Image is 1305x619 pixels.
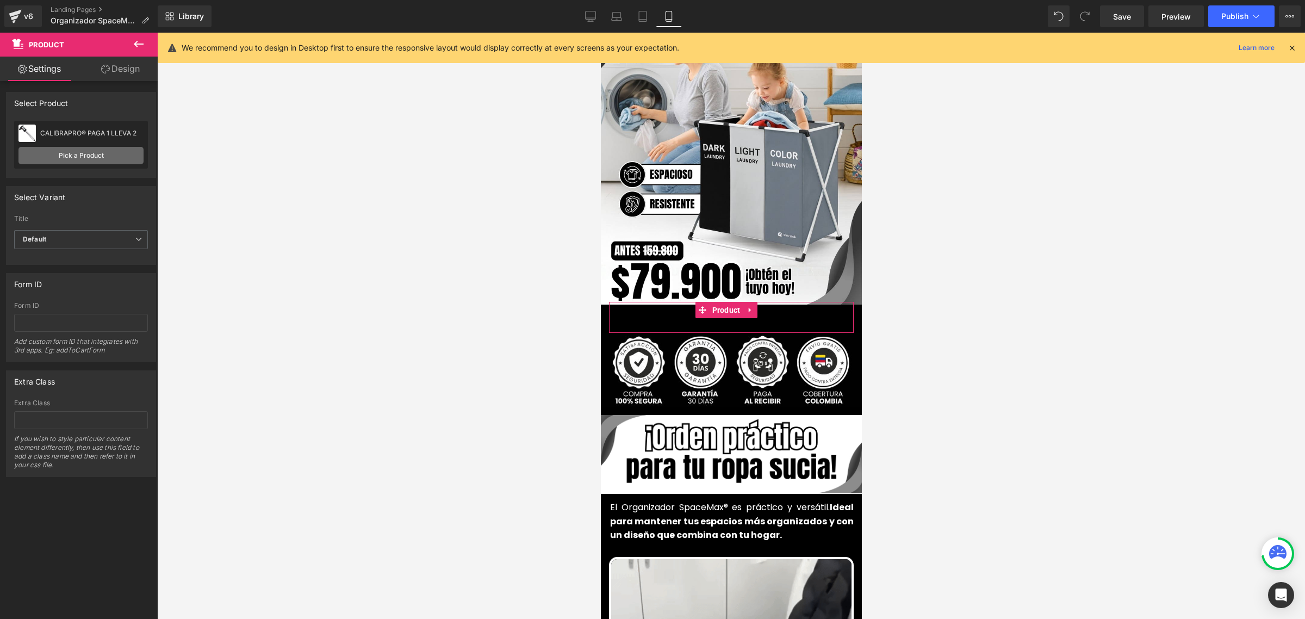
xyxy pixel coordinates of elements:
div: Form ID [14,302,148,309]
div: Add custom form ID that integrates with 3rd apps. Eg: addToCartForm [14,337,148,362]
font: El Organizador SpaceMax® es práctico y versátil. [9,468,229,481]
span: Publish [1221,12,1248,21]
div: CALIBRAPRO® PAGA 1 LLEVA 2 [40,129,144,137]
a: v6 [4,5,42,27]
a: Learn more [1234,41,1279,54]
span: Product [109,269,142,286]
p: We recommend you to design in Desktop first to ensure the responsive layout would display correct... [182,42,679,54]
div: v6 [22,9,35,23]
a: Desktop [577,5,604,27]
div: Select Variant [14,187,66,202]
b: Default [23,235,46,243]
div: If you wish to style particular content element differently, then use this field to add a class n... [14,435,148,476]
a: Mobile [656,5,682,27]
label: Title [14,215,148,226]
font: Ideal para mantener tus espacios más organizados y con un diseño que combina con tu hogar. [9,468,253,509]
div: Extra Class [14,371,55,386]
button: Publish [1208,5,1275,27]
a: Pick a Product [18,147,144,164]
img: pImage [18,125,36,142]
span: Organizador SpaceMax® [51,16,137,25]
div: Open Intercom Messenger [1268,582,1294,608]
a: Preview [1148,5,1204,27]
a: Landing Pages [51,5,158,14]
button: Undo [1048,5,1070,27]
a: Expand / Collapse [142,269,157,286]
span: Library [178,11,204,21]
div: Select Product [14,92,69,108]
span: Save [1113,11,1131,22]
a: Laptop [604,5,630,27]
span: Preview [1161,11,1191,22]
button: More [1279,5,1301,27]
a: New Library [158,5,212,27]
div: Form ID [14,274,42,289]
span: Product [29,40,64,49]
a: Tablet [630,5,656,27]
a: Design [81,57,160,81]
button: Redo [1074,5,1096,27]
div: Extra Class [14,399,148,407]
